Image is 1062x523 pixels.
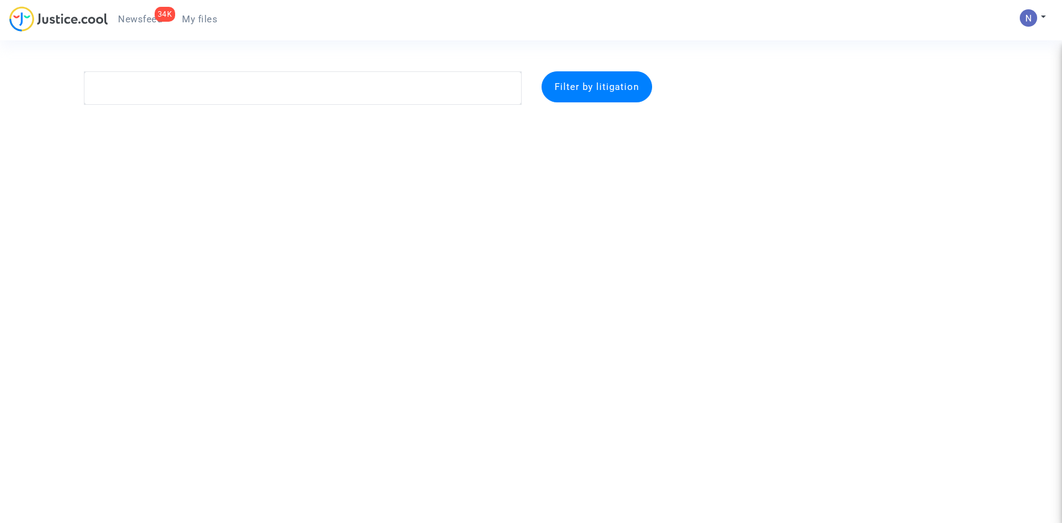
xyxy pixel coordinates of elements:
[1020,9,1037,27] img: ACg8ocLbdXnmRFmzhNqwOPt_sjleXT1r-v--4sGn8-BO7_nRuDcVYw=s96-c
[118,14,162,25] span: Newsfeed
[9,6,108,32] img: jc-logo.svg
[172,10,227,29] a: My files
[182,14,217,25] span: My files
[155,7,176,22] div: 34K
[555,81,639,92] span: Filter by litigation
[108,10,172,29] a: 34KNewsfeed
